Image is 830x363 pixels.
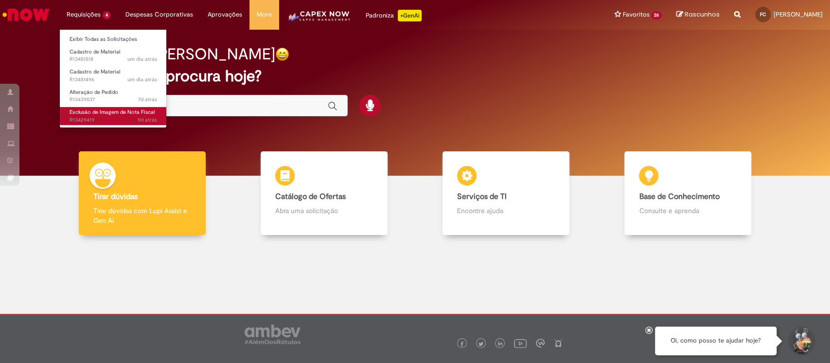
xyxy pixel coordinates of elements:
[93,192,138,201] b: Tirar dúvidas
[60,87,167,105] a: Aberto R13439037 : Alteração de Pedido
[233,151,415,236] a: Catálogo de Ofertas Abra uma solicitação
[70,89,118,96] span: Alteração de Pedido
[275,47,289,61] img: happy-face.png
[70,68,120,75] span: Cadastro de Material
[366,10,422,21] div: Padroniza
[70,55,157,63] span: R13451518
[127,76,157,83] time: 27/08/2025 10:32:14
[398,10,422,21] p: +GenAi
[60,107,167,125] a: Aberto R13429419 : Exclusão de Imagem de Nota Fiscal
[70,109,155,116] span: Exclusão de Imagem de Nota Fiscal
[70,116,157,124] span: R13429419
[536,339,545,347] img: logo_footer_workplace.png
[60,47,167,65] a: Aberto R13451518 : Cadastro de Material
[597,151,779,236] a: Base de Conhecimento Consulte e aprenda
[760,11,766,18] span: FC
[138,96,157,103] span: 7d atrás
[138,116,157,124] time: 19/08/2025 15:52:15
[457,206,555,216] p: Encontre ajuda
[286,10,351,29] img: CapexLogo5.png
[67,10,101,19] span: Requisições
[257,10,272,19] span: More
[478,342,483,346] img: logo_footer_twitter.png
[275,206,373,216] p: Abra uma solicitação
[514,337,527,349] img: logo_footer_youtube.png
[70,96,157,104] span: R13439037
[125,10,193,19] span: Despesas Corporativas
[78,68,752,85] h2: O que você procura hoje?
[78,46,275,63] h2: Boa tarde, [PERSON_NAME]
[138,116,157,124] span: 9d atrás
[93,206,191,225] p: Tirar dúvidas com Lupi Assist e Gen Ai
[1,5,51,24] img: ServiceNow
[70,76,157,84] span: R13451496
[639,206,737,216] p: Consulte e aprenda
[127,55,157,63] span: um dia atrás
[245,325,300,344] img: logo_footer_ambev_rotulo_gray.png
[208,10,242,19] span: Aprovações
[127,55,157,63] time: 27/08/2025 10:34:26
[459,342,464,346] img: logo_footer_facebook.png
[138,96,157,103] time: 22/08/2025 10:28:49
[774,10,823,18] span: [PERSON_NAME]
[685,10,720,19] span: Rascunhos
[127,76,157,83] span: um dia atrás
[498,341,503,347] img: logo_footer_linkedin.png
[60,34,167,45] a: Exibir Todas as Solicitações
[59,29,167,128] ul: Requisições
[639,192,719,201] b: Base de Conhecimento
[457,192,507,201] b: Serviços de TI
[51,151,233,236] a: Tirar dúvidas Tirar dúvidas com Lupi Assist e Gen Ai
[70,48,120,55] span: Cadastro de Material
[676,10,720,19] a: Rascunhos
[622,10,649,19] span: Favoritos
[415,151,597,236] a: Serviços de TI Encontre ajuda
[275,192,346,201] b: Catálogo de Ofertas
[655,327,777,355] div: Oi, como posso te ajudar hoje?
[786,327,815,356] button: Iniciar Conversa de Suporte
[554,339,563,347] img: logo_footer_naosei.png
[651,11,662,19] span: 26
[60,67,167,85] a: Aberto R13451496 : Cadastro de Material
[103,11,111,19] span: 4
